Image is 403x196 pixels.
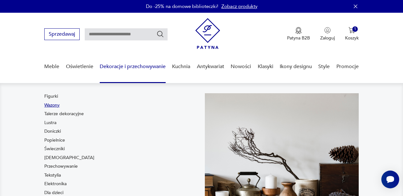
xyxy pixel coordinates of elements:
[349,27,355,33] img: Ikona koszyka
[280,54,312,79] a: Ikony designu
[44,128,61,135] a: Doniczki
[287,27,310,41] a: Ikona medaluPatyna B2B
[318,54,330,79] a: Style
[44,93,58,100] a: Figurki
[381,171,399,188] iframe: Smartsupp widget button
[44,111,84,117] a: Talerze dekoracyjne
[320,27,335,41] button: Zaloguj
[287,35,310,41] p: Patyna B2B
[195,18,220,49] img: Patyna - sklep z meblami i dekoracjami vintage
[44,181,67,187] a: Elektronika
[44,28,80,40] button: Sprzedawaj
[231,54,251,79] a: Nowości
[44,102,60,108] a: Wazony
[44,172,61,178] a: Tekstylia
[287,27,310,41] button: Patyna B2B
[221,3,257,10] a: Zobacz produkty
[44,163,78,170] a: Przechowywanie
[352,26,358,32] div: 1
[100,54,166,79] a: Dekoracje i przechowywanie
[44,54,59,79] a: Meble
[66,54,93,79] a: Oświetlenie
[345,27,359,41] button: 1Koszyk
[146,3,218,10] p: Do -25% na domowe biblioteczki!
[156,30,164,38] button: Szukaj
[324,27,331,33] img: Ikonka użytkownika
[336,54,359,79] a: Promocje
[197,54,224,79] a: Antykwariat
[44,120,56,126] a: Lustra
[172,54,190,79] a: Kuchnia
[44,32,80,37] a: Sprzedawaj
[295,27,302,34] img: Ikona medalu
[44,137,65,143] a: Popielnice
[320,35,335,41] p: Zaloguj
[44,155,94,161] a: [DEMOGRAPHIC_DATA]
[44,146,65,152] a: Świeczniki
[44,190,63,196] a: Dla dzieci
[258,54,273,79] a: Klasyki
[345,35,359,41] p: Koszyk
